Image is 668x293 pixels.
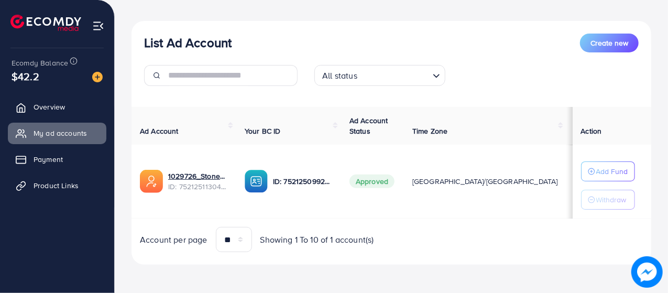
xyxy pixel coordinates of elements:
img: logo [10,15,81,31]
span: $42.2 [12,69,39,84]
div: Search for option [314,65,445,86]
a: Payment [8,149,106,170]
a: 1029726_Stonenix_1751178148116 [168,171,228,181]
span: [GEOGRAPHIC_DATA]/[GEOGRAPHIC_DATA] [412,176,558,187]
input: Search for option [360,66,429,83]
span: Time Zone [412,126,447,136]
h3: List Ad Account [144,35,232,50]
img: image [631,256,663,288]
span: All status [320,68,359,83]
a: Overview [8,96,106,117]
span: Ad Account Status [349,115,388,136]
span: Ecomdy Balance [12,58,68,68]
span: Showing 1 To 10 of 1 account(s) [260,234,374,246]
img: image [92,72,103,82]
span: Your BC ID [245,126,281,136]
p: Add Fund [596,165,628,178]
span: My ad accounts [34,128,87,138]
img: ic-ads-acc.e4c84228.svg [140,170,163,193]
a: Product Links [8,175,106,196]
span: Product Links [34,180,79,191]
span: Account per page [140,234,207,246]
span: Overview [34,102,65,112]
a: My ad accounts [8,123,106,144]
span: Approved [349,175,395,188]
span: Action [581,126,602,136]
div: <span class='underline'>1029726_Stonenix_1751178148116</span></br>7521251130496827410 [168,171,228,192]
p: Withdraw [596,193,627,206]
span: Ad Account [140,126,179,136]
span: Create new [590,38,628,48]
img: menu [92,20,104,32]
button: Withdraw [581,190,635,210]
span: ID: 7521251130496827410 [168,181,228,192]
p: ID: 7521250992713793543 [273,175,333,188]
button: Add Fund [581,161,635,181]
img: ic-ba-acc.ded83a64.svg [245,170,268,193]
button: Create new [580,34,639,52]
span: Payment [34,154,63,165]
